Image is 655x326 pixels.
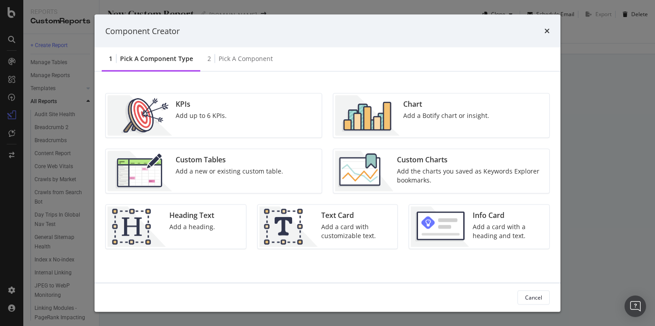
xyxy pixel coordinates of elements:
div: modal [95,14,560,312]
div: Pick a Component type [120,54,193,63]
div: Heading Text [169,210,215,221]
div: Custom Charts [397,155,544,165]
div: Open Intercom Messenger [625,296,646,317]
div: Info Card [473,210,544,221]
div: KPIs [176,99,227,109]
img: CIPqJSrR.png [259,207,318,247]
img: __UUOcd1.png [108,96,172,136]
div: Cancel [525,293,542,301]
div: Component Creator [105,25,180,37]
button: Cancel [517,290,550,304]
div: Add up to 6 KPIs. [176,111,227,120]
div: Pick a Component [219,54,273,63]
div: Add a new or existing custom table. [176,167,283,176]
div: Add a Botify chart or insight. [403,111,489,120]
img: CtJ9-kHf.png [108,207,166,247]
img: BHjNRGjj.png [335,96,400,136]
div: 1 [109,54,112,63]
div: Add a heading. [169,222,215,231]
div: Add a card with a heading and text. [473,222,544,240]
img: CzM_nd8v.png [108,151,172,191]
div: Text Card [321,210,392,221]
div: Custom Tables [176,155,283,165]
div: Chart [403,99,489,109]
div: Add the charts you saved as Keywords Explorer bookmarks. [397,167,544,185]
div: times [544,25,550,37]
img: Chdk0Fza.png [335,151,393,191]
img: 9fcGIRyhgxRLRpur6FCk681sBQ4rDmX99LnU5EkywwAAAAAElFTkSuQmCC [411,207,469,247]
div: Add a card with customizable text. [321,222,392,240]
div: 2 [207,54,211,63]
